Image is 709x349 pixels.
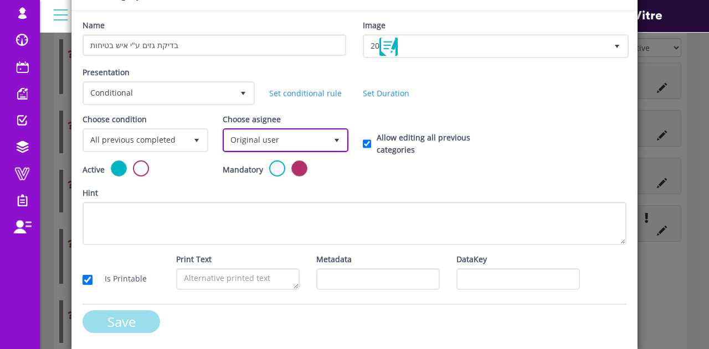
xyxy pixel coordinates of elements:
[269,88,342,98] a: Set conditional rule
[84,130,187,150] span: All previous completed
[327,130,347,150] span: select
[223,164,263,176] label: Mandatory
[224,130,327,150] span: Original user
[379,38,398,56] img: WizardIcon20.png
[364,36,607,56] span: 20
[607,36,627,56] span: select
[83,66,130,79] label: Presentation
[176,253,212,265] label: Print Text
[456,253,487,265] label: DataKey
[363,19,386,32] label: Image
[83,310,160,333] input: Save
[316,253,352,265] label: Metadata
[363,88,409,98] a: Set Duration
[233,83,253,103] span: select
[223,113,281,126] label: Choose asignee
[83,187,98,199] label: Hint
[377,132,486,156] label: Allow editing all previous categories
[187,130,207,150] span: select
[83,113,147,126] label: Choose condition
[83,164,105,176] label: Active
[84,83,233,103] span: Conditional
[94,273,147,285] label: Is Printable
[83,19,105,32] label: Name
